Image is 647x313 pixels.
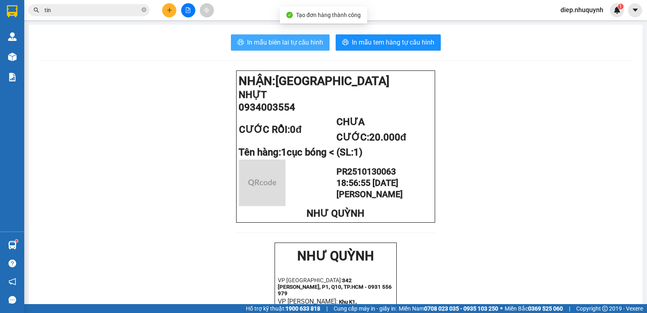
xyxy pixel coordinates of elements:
[239,124,302,135] span: CƯỚC RỒI:
[247,37,323,47] span: In mẫu biên lai tự cấu hình
[231,34,330,51] button: printerIn mẫu biên lai tự cấu hình
[44,6,140,15] input: Tìm tên, số ĐT hoặc mã đơn
[239,102,295,113] span: 0934003554
[336,178,398,188] span: 18:56:55 [DATE]
[613,6,621,14] img: icon-new-feature
[336,189,403,199] span: [PERSON_NAME]
[239,147,362,158] span: Tên hàng:
[286,12,293,18] span: check-circle
[142,7,146,12] span: close-circle
[275,74,389,88] span: [GEOGRAPHIC_DATA]
[8,241,17,249] img: warehouse-icon
[336,166,396,177] span: PR2510130063
[239,160,285,206] img: qr-code
[278,277,393,296] p: VP [GEOGRAPHIC_DATA]:
[632,6,639,14] span: caret-down
[278,298,338,305] span: VP [PERSON_NAME]:
[528,305,563,312] strong: 0369 525 060
[619,4,622,9] span: 1
[278,277,392,296] strong: 342 [PERSON_NAME], P1, Q10, TP.HCM - 0931 556 979
[369,132,406,143] span: 20.000đ
[569,304,570,313] span: |
[307,208,364,219] span: NHƯ QUỲNH
[296,12,361,18] span: Tạo đơn hàng thành công
[326,304,328,313] span: |
[628,3,642,17] button: caret-down
[424,305,498,312] strong: 0708 023 035 - 0935 103 250
[204,7,209,13] span: aim
[8,296,16,304] span: message
[342,39,349,47] span: printer
[8,73,17,81] img: solution-icon
[336,34,441,51] button: printerIn mẫu tem hàng tự cấu hình
[352,37,434,47] span: In mẫu tem hàng tự cấu hình
[237,39,244,47] span: printer
[8,53,17,61] img: warehouse-icon
[334,304,397,313] span: Cung cấp máy in - giấy in:
[554,5,610,15] span: diep.nhuquynh
[8,260,16,267] span: question-circle
[246,304,320,313] span: Hỗ trợ kỹ thuật:
[618,4,624,9] sup: 1
[290,124,302,135] span: 0đ
[239,89,267,100] span: NHỰT
[336,116,406,143] span: CHƯA CƯỚC:
[281,147,362,158] span: 1cục bóng < (SL:
[15,240,18,242] sup: 1
[162,3,176,17] button: plus
[185,7,191,13] span: file-add
[167,7,172,13] span: plus
[181,3,195,17] button: file-add
[8,278,16,285] span: notification
[200,3,214,17] button: aim
[7,5,17,17] img: logo-vxr
[297,248,374,264] strong: NHƯ QUỲNH
[239,74,389,88] strong: NHẬN:
[142,6,146,14] span: close-circle
[500,307,503,310] span: ⚪️
[34,7,39,13] span: search
[8,32,17,41] img: warehouse-icon
[399,304,498,313] span: Miền Nam
[285,305,320,312] strong: 1900 633 818
[505,304,563,313] span: Miền Bắc
[353,147,362,158] span: 1)
[602,306,608,311] span: copyright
